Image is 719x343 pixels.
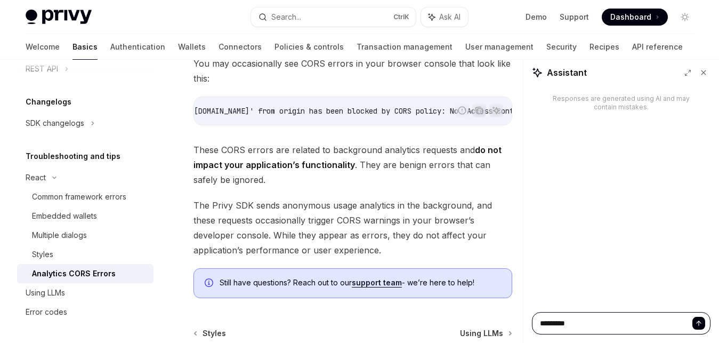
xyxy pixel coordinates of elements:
a: Transaction management [357,34,453,60]
a: Authentication [110,34,165,60]
svg: Info [205,278,215,289]
div: Error codes [26,306,67,318]
div: Analytics CORS Errors [32,267,116,280]
div: SDK changelogs [26,117,84,130]
span: Still have questions? Reach out to our - we’re here to help! [220,277,501,288]
div: Common framework errors [32,190,126,203]
div: React [26,171,46,184]
div: Styles [32,248,53,261]
span: Assistant [547,66,587,79]
button: Report incorrect code [455,103,469,117]
button: Toggle dark mode [676,9,693,26]
div: Responses are generated using AI and may contain mistakes. [549,94,693,111]
span: Dashboard [610,12,651,22]
a: Multiple dialogs [17,226,154,245]
a: Styles [17,245,154,264]
a: Security [546,34,577,60]
a: support team [352,278,402,288]
button: Ask AI [421,7,468,27]
span: Ctrl K [393,13,409,21]
a: Recipes [589,34,619,60]
a: API reference [632,34,683,60]
a: Styles [195,328,226,339]
span: Styles [203,328,226,339]
span: The Privy SDK sends anonymous usage analytics in the background, and these requests occasionally ... [193,198,512,258]
a: Common framework errors [17,187,154,206]
button: Ask AI [489,103,503,117]
a: User management [465,34,534,60]
span: You may occasionally see CORS errors in your browser console that look like this: [193,56,512,86]
a: Embedded wallets [17,206,154,226]
div: Embedded wallets [32,210,97,222]
img: light logo [26,10,92,25]
div: Using LLMs [26,286,65,299]
button: Send message [692,317,705,330]
a: Analytics CORS Errors [17,264,154,283]
button: Search...CtrlK [251,7,416,27]
div: Search... [271,11,301,23]
span: Using LLMs [460,328,503,339]
h5: Changelogs [26,95,71,108]
a: Wallets [178,34,206,60]
span: These CORS errors are related to background analytics requests and . They are benign errors that ... [193,142,512,187]
button: Copy the contents from the code block [472,103,486,117]
a: Welcome [26,34,60,60]
a: Using LLMs [460,328,511,339]
h5: Troubleshooting and tips [26,150,120,163]
a: Connectors [219,34,262,60]
a: Dashboard [602,9,668,26]
a: Basics [72,34,98,60]
span: Ask AI [439,12,461,22]
a: Policies & controls [274,34,344,60]
a: Support [560,12,589,22]
a: Using LLMs [17,283,154,302]
div: Multiple dialogs [32,229,87,242]
a: Demo [526,12,547,22]
a: Error codes [17,302,154,322]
